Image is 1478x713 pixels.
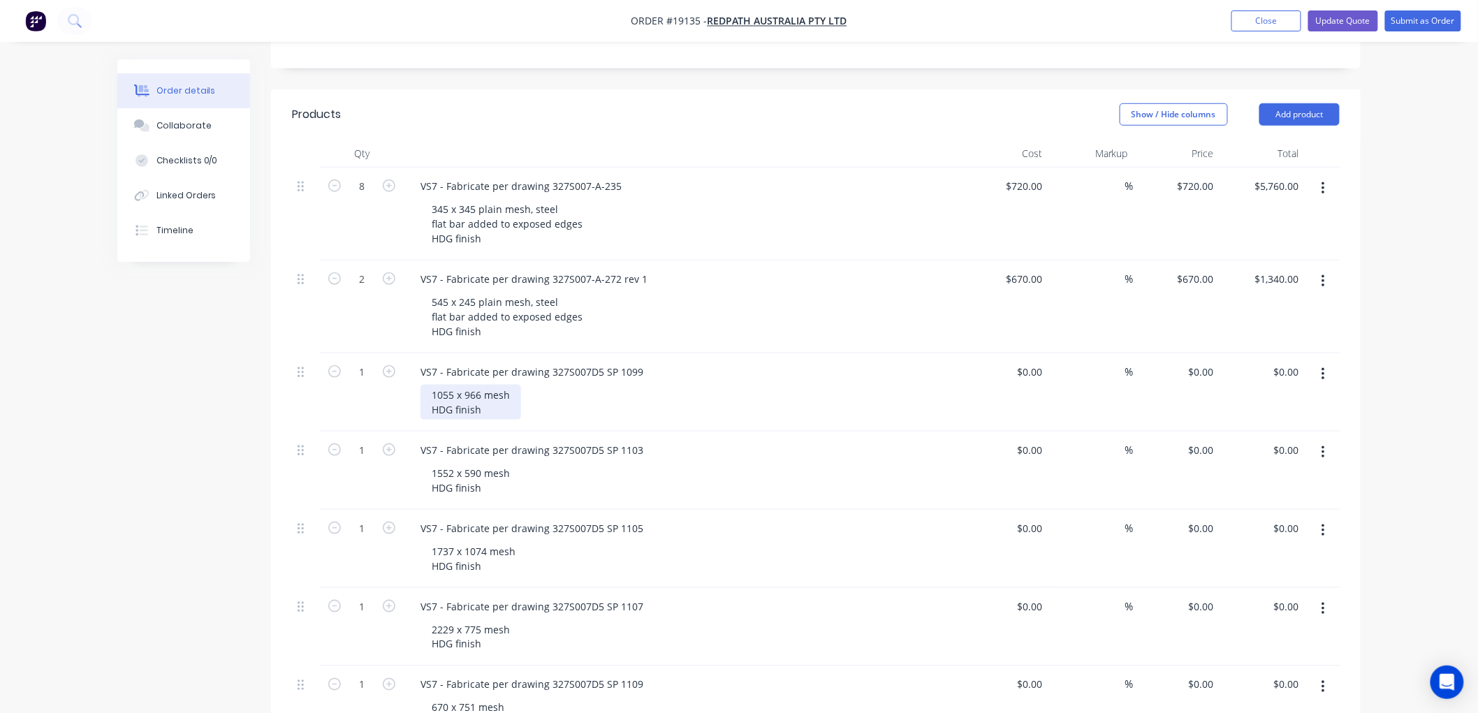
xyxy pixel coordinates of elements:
button: Add product [1259,103,1340,126]
div: Products [292,106,341,123]
div: 1737 x 1074 mesh HDG finish [420,541,529,576]
div: 1552 x 590 mesh HDG finish [420,463,521,498]
button: Close [1231,10,1301,31]
span: % [1125,271,1134,287]
span: % [1125,442,1134,458]
button: Timeline [117,213,250,248]
div: VS7 - Fabricate per drawing 327S007D5 SP 1103 [409,440,654,460]
div: Timeline [156,224,193,237]
button: Linked Orders [117,178,250,213]
button: Order details [117,73,250,108]
div: VS7 - Fabricate per drawing 327S007D5 SP 1109 [409,675,654,695]
div: Markup [1048,140,1134,168]
img: Factory [25,10,46,31]
div: Collaborate [156,119,212,132]
div: Price [1134,140,1220,168]
span: Order #19135 - [631,15,708,28]
span: % [1125,677,1134,693]
div: Cost [963,140,1048,168]
button: Update Quote [1308,10,1378,31]
a: Redpath Australia Pty Ltd [708,15,847,28]
div: Linked Orders [156,189,217,202]
span: % [1125,364,1134,380]
div: Order details [156,84,216,97]
div: Qty [320,140,404,168]
span: % [1125,178,1134,194]
button: Collaborate [117,108,250,143]
div: VS7 - Fabricate per drawing 327S007-A-235 [409,176,633,196]
div: Open Intercom Messenger [1431,666,1464,699]
span: % [1125,520,1134,536]
div: VS7 - Fabricate per drawing 327S007-A-272 rev 1 [409,269,659,289]
div: 345 x 345 plain mesh, steel flat bar added to exposed edges HDG finish [420,199,594,249]
div: VS7 - Fabricate per drawing 327S007D5 SP 1107 [409,596,654,617]
button: Show / Hide columns [1120,103,1228,126]
span: % [1125,598,1134,615]
div: VS7 - Fabricate per drawing 327S007D5 SP 1105 [409,518,654,538]
div: Checklists 0/0 [156,154,218,167]
div: 545 x 245 plain mesh, steel flat bar added to exposed edges HDG finish [420,292,594,341]
div: VS7 - Fabricate per drawing 327S007D5 SP 1099 [409,362,654,382]
button: Checklists 0/0 [117,143,250,178]
div: 1055 x 966 mesh HDG finish [420,385,521,420]
div: 2229 x 775 mesh HDG finish [420,619,521,654]
div: Total [1220,140,1305,168]
button: Submit as Order [1385,10,1461,31]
